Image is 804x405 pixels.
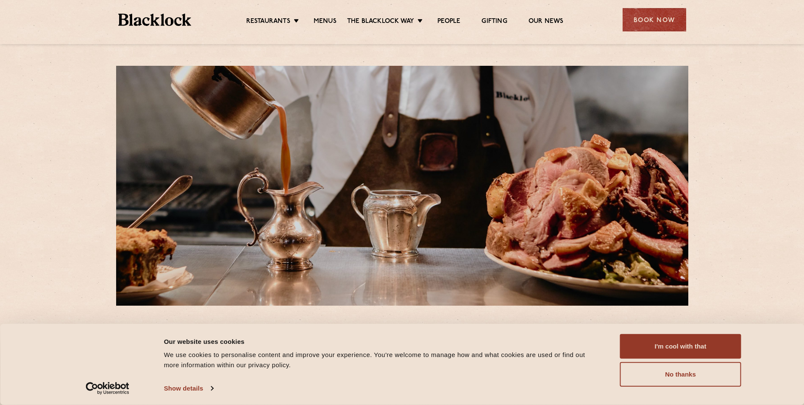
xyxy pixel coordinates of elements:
[437,17,460,27] a: People
[164,350,601,370] div: We use cookies to personalise content and improve your experience. You're welcome to manage how a...
[314,17,337,27] a: Menus
[620,362,741,387] button: No thanks
[529,17,564,27] a: Our News
[164,336,601,346] div: Our website uses cookies
[347,17,414,27] a: The Blacklock Way
[246,17,290,27] a: Restaurants
[118,14,192,26] img: BL_Textured_Logo-footer-cropped.svg
[481,17,507,27] a: Gifting
[164,382,213,395] a: Show details
[623,8,686,31] div: Book Now
[620,334,741,359] button: I'm cool with that
[70,382,145,395] a: Usercentrics Cookiebot - opens in a new window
